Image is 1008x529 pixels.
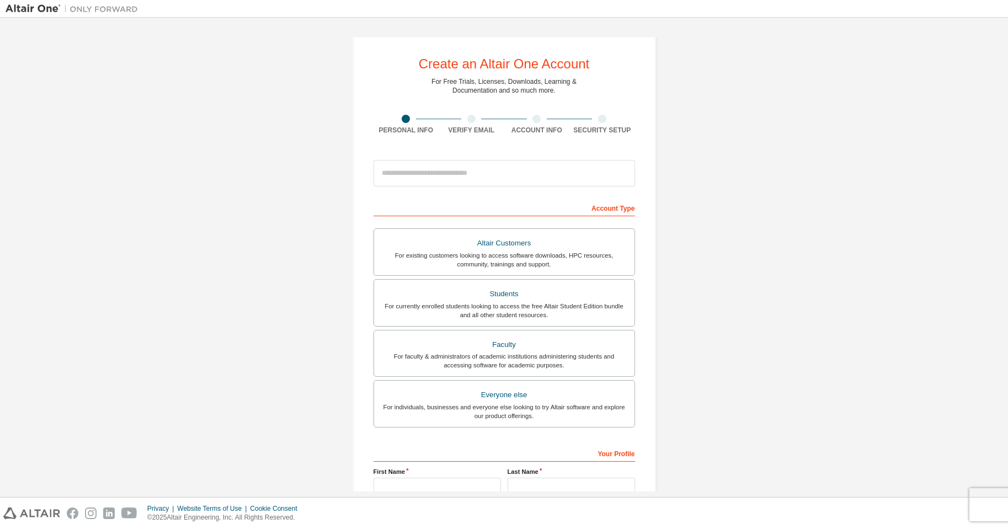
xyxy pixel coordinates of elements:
label: Last Name [508,467,635,476]
div: Website Terms of Use [177,504,250,513]
div: Your Profile [374,444,635,462]
div: For Free Trials, Licenses, Downloads, Learning & Documentation and so much more. [431,77,577,95]
div: Faculty [381,337,628,352]
img: Altair One [6,3,143,14]
div: Verify Email [439,126,504,135]
div: Altair Customers [381,236,628,251]
div: Privacy [147,504,177,513]
label: First Name [374,467,501,476]
p: © 2025 Altair Engineering, Inc. All Rights Reserved. [147,513,304,522]
div: For currently enrolled students looking to access the free Altair Student Edition bundle and all ... [381,302,628,319]
div: For faculty & administrators of academic institutions administering students and accessing softwa... [381,352,628,370]
div: Security Setup [569,126,635,135]
div: Account Type [374,199,635,216]
div: Everyone else [381,387,628,403]
div: Personal Info [374,126,439,135]
img: instagram.svg [85,507,97,519]
div: Create an Altair One Account [419,57,590,71]
div: For individuals, businesses and everyone else looking to try Altair software and explore our prod... [381,403,628,420]
div: Cookie Consent [250,504,303,513]
img: linkedin.svg [103,507,115,519]
div: Students [381,286,628,302]
img: altair_logo.svg [3,507,60,519]
div: Account Info [504,126,570,135]
div: For existing customers looking to access software downloads, HPC resources, community, trainings ... [381,251,628,269]
img: facebook.svg [67,507,78,519]
img: youtube.svg [121,507,137,519]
